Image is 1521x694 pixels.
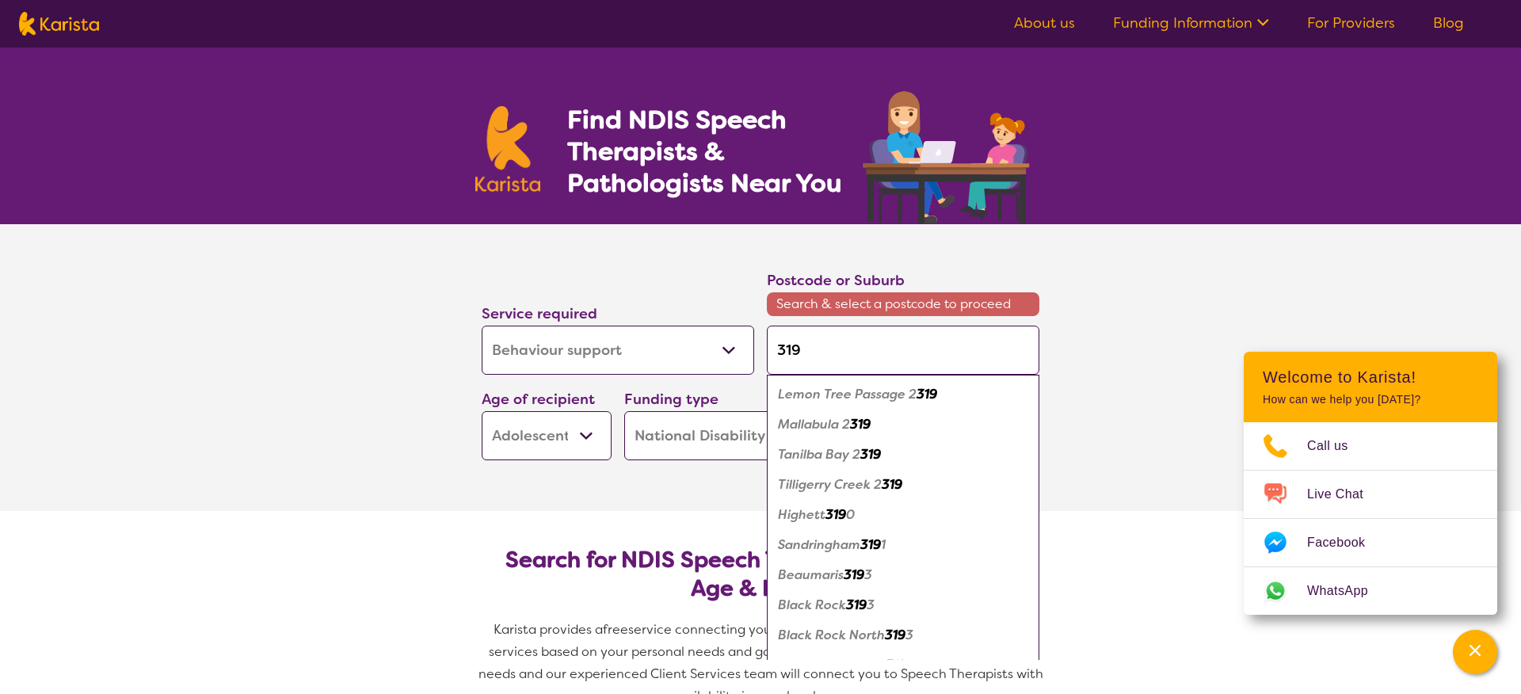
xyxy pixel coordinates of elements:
[778,597,846,613] em: Black Rock
[1433,13,1464,32] a: Blog
[1307,13,1395,32] a: For Providers
[917,386,937,402] em: 319
[1307,579,1387,603] span: WhatsApp
[567,104,860,199] h1: Find NDIS Speech Therapists & Pathologists Near You
[475,106,540,192] img: Karista logo
[775,500,1031,530] div: Highett 3190
[867,597,875,613] em: 3
[775,560,1031,590] div: Beaumaris 3193
[905,627,913,643] em: 3
[1263,368,1478,387] h2: Welcome to Karista!
[1453,630,1497,674] button: Channel Menu
[494,546,1027,603] h2: Search for NDIS Speech Therapists by Location, Age & Needs
[778,566,844,583] em: Beaumaris
[885,627,905,643] em: 319
[906,657,914,673] em: 3
[778,416,850,433] em: Mallabula 2
[850,86,1046,224] img: speech-therapy
[603,621,628,638] span: free
[860,536,881,553] em: 319
[825,506,846,523] em: 319
[767,271,905,290] label: Postcode or Suburb
[882,476,902,493] em: 319
[775,530,1031,560] div: Sandringham 3191
[19,12,99,36] img: Karista logo
[1307,531,1384,555] span: Facebook
[844,566,864,583] em: 319
[775,379,1031,410] div: Lemon Tree Passage 2319
[775,650,1031,681] div: Cromer 3193
[778,476,882,493] em: Tilligerry Creek 2
[886,657,906,673] em: 319
[624,390,719,409] label: Funding type
[1263,393,1478,406] p: How can we help you [DATE]?
[482,304,597,323] label: Service required
[846,597,867,613] em: 319
[494,621,603,638] span: Karista provides a
[482,390,595,409] label: Age of recipient
[778,627,885,643] em: Black Rock North
[881,536,886,553] em: 1
[860,446,881,463] em: 319
[775,470,1031,500] div: Tilligerry Creek 2319
[775,410,1031,440] div: Mallabula 2319
[778,657,886,673] em: [PERSON_NAME]
[1244,422,1497,615] ul: Choose channel
[775,590,1031,620] div: Black Rock 3193
[864,566,872,583] em: 3
[1307,434,1367,458] span: Call us
[778,446,860,463] em: Tanilba Bay 2
[767,326,1039,375] input: Type
[778,506,825,523] em: Highett
[775,620,1031,650] div: Black Rock North 3193
[850,416,871,433] em: 319
[767,292,1039,316] span: Search & select a postcode to proceed
[846,506,855,523] em: 0
[1244,352,1497,615] div: Channel Menu
[1244,567,1497,615] a: Web link opens in a new tab.
[1014,13,1075,32] a: About us
[1307,482,1382,506] span: Live Chat
[778,386,917,402] em: Lemon Tree Passage 2
[1113,13,1269,32] a: Funding Information
[778,536,860,553] em: Sandringham
[775,440,1031,470] div: Tanilba Bay 2319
